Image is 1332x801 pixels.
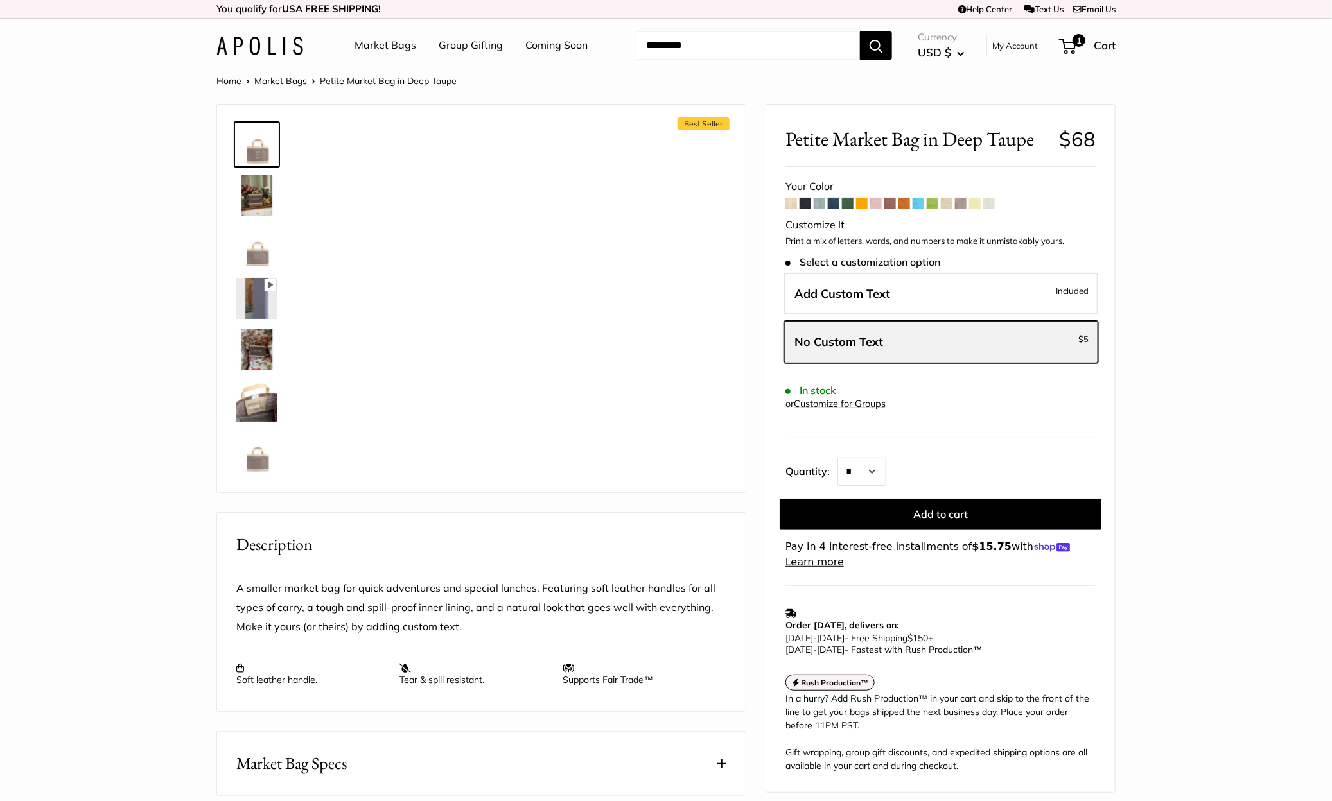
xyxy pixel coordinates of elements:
div: Your Color [785,177,1096,196]
span: No Custom Text [794,334,883,349]
a: Help Center [958,4,1013,14]
span: [DATE] [785,644,813,655]
a: Coming Soon [525,36,588,55]
span: Petite Market Bag in Deep Taupe [785,127,1049,151]
h2: Description [236,532,726,557]
div: Customize It [785,216,1096,235]
a: Market Bags [254,75,307,87]
a: Petite Market Bag in Deep Taupe [234,327,280,373]
a: Petite Market Bag in Deep Taupe [234,121,280,168]
a: My Account [992,38,1038,53]
span: Included [1056,283,1089,298]
p: Supports Fair Trade™ [563,662,714,685]
span: [DATE] [817,644,845,655]
img: Petite Market Bag in Deep Taupe [236,329,277,370]
img: Petite Market Bag in Deep Taupe [236,278,277,319]
div: or [785,395,886,413]
span: - [813,644,817,655]
strong: Rush Production™ [802,678,869,687]
img: Petite Market Bag in Deep Taupe [236,381,277,422]
div: In a hurry? Add Rush Production™ in your cart and skip to the front of the line to get your bags ... [785,692,1096,773]
a: Petite Market Bag in Deep Taupe [234,224,280,270]
span: Add Custom Text [794,286,890,301]
span: 1 [1073,34,1085,47]
span: Petite Market Bag in Deep Taupe [320,75,457,87]
p: A smaller market bag for quick adventures and special lunches. Featuring soft leather handles for... [236,579,726,637]
span: - Fastest with Rush Production™ [785,644,982,655]
img: Petite Market Bag in Deep Taupe [236,227,277,268]
strong: Order [DATE], delivers on: [785,619,898,631]
a: Group Gifting [439,36,503,55]
button: Search [860,31,892,60]
span: In stock [785,384,836,397]
img: Apolis [216,37,303,55]
a: Home [216,75,241,87]
strong: USA FREE SHIPPING! [282,3,381,15]
p: - Free Shipping + [785,632,1089,655]
a: Market Bags [355,36,416,55]
a: Petite Market Bag in Deep Taupe [234,378,280,424]
a: Text Us [1024,4,1064,14]
button: Market Bag Specs [217,732,746,795]
button: Add to cart [780,499,1101,530]
span: Select a customization option [785,256,940,268]
span: Cart [1094,39,1116,52]
a: Petite Market Bag in Deep Taupe [234,275,280,322]
span: USD $ [918,46,951,59]
p: Tear & spill resistant. [399,662,550,685]
img: Petite Market Bag in Deep Taupe [236,432,277,473]
a: 1 Cart [1060,35,1116,56]
span: - [1074,331,1089,347]
a: Email Us [1073,4,1116,14]
span: $68 [1059,126,1096,151]
img: Petite Market Bag in Deep Taupe [236,124,277,165]
span: $5 [1078,334,1089,344]
span: Currency [918,28,965,46]
input: Search... [636,31,860,60]
span: [DATE] [817,632,845,644]
p: Print a mix of letters, words, and numbers to make it unmistakably yours. [785,235,1096,248]
p: Soft leather handle. [236,662,387,685]
span: $150 [907,632,928,644]
label: Add Custom Text [784,273,1098,315]
label: Leave Blank [784,321,1098,363]
a: Petite Market Bag in Deep Taupe [234,173,280,219]
button: USD $ [918,42,965,63]
span: Market Bag Specs [236,751,347,776]
a: Customize for Groups [794,398,886,409]
span: - [813,632,817,644]
label: Quantity: [785,454,837,486]
span: Best Seller [678,117,730,130]
span: [DATE] [785,632,813,644]
nav: Breadcrumb [216,73,457,89]
img: Petite Market Bag in Deep Taupe [236,175,277,216]
a: Petite Market Bag in Deep Taupe [234,429,280,476]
